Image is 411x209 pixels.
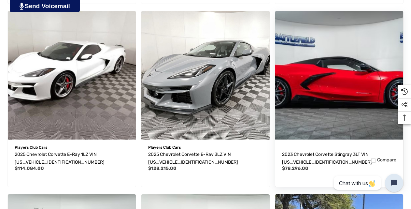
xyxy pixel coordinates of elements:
[401,88,408,95] svg: Recently Viewed
[8,11,136,140] img: For Sale 2025 Chevrolet Corvette E-Ray 1LZ VIN 1G1YK3D49S5500460
[15,166,44,171] span: $114,084.00
[398,114,411,121] svg: Top
[148,151,263,166] a: 2025 Chevrolet Corvette E-Ray 3LZ VIN 1G1YM2D46S5500114,$128,215.00
[15,143,129,152] p: Players Club Cars
[148,143,263,152] p: Players Club Cars
[282,151,397,166] a: 2023 Chevrolet Corvette Stingray 3LT VIN 1G1YC3D48P5141011,$78,296.00
[282,166,308,171] span: $78,296.00
[8,11,136,140] a: 2025 Chevrolet Corvette E-Ray 1LZ VIN 1G1YK3D49S5500460,$114,084.00
[148,166,177,171] span: $128,215.00
[20,3,24,10] img: PjwhLS0gR2VuZXJhdG9yOiBHcmF2aXQuaW8gLS0+PHN2ZyB4bWxucz0iaHR0cDovL3d3dy53My5vcmcvMjAwMC9zdmciIHhtb...
[282,152,372,165] span: 2023 Chevrolet Corvette Stingray 3LT VIN [US_VEHICLE_IDENTIFICATION_NUMBER]
[275,11,404,140] a: 2023 Chevrolet Corvette Stingray 3LT VIN 1G1YC3D48P5141011,$78,296.00
[269,5,410,146] img: 2023 Chevrolet Corvette Stingray 3LT VIN 1G1YC3D48P5141011
[148,152,238,165] span: 2025 Chevrolet Corvette E-Ray 3LZ VIN [US_VEHICLE_IDENTIFICATION_NUMBER]
[15,152,105,165] span: 2025 Chevrolet Corvette E-Ray 1LZ VIN [US_VEHICLE_IDENTIFICATION_NUMBER]
[377,157,397,163] span: Compare
[141,11,270,140] a: 2025 Chevrolet Corvette E-Ray 3LZ VIN 1G1YM2D46S5500114,$128,215.00
[15,151,129,166] a: 2025 Chevrolet Corvette E-Ray 1LZ VIN 1G1YK3D49S5500460,$114,084.00
[401,101,408,108] svg: Social Media
[141,11,270,140] img: For Sale 2025 Chevrolet Corvette E-Ray 3LZ VIN 1G1YM2D46S5500114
